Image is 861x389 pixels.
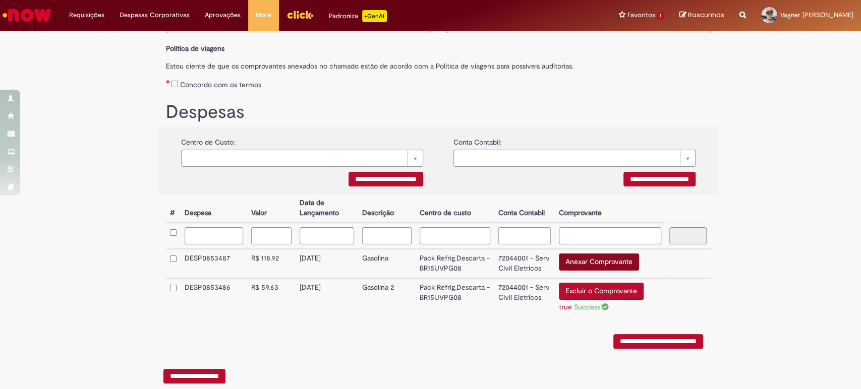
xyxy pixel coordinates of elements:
td: Pack Refrig.Descarta - BR15UVPG08 [416,249,494,278]
td: Gasolina 2 [358,278,416,319]
span: Despesas Corporativas [120,10,190,20]
td: Gasolina [358,249,416,278]
span: Vagner [PERSON_NAME] [780,11,853,19]
td: DESP0853487 [181,249,248,278]
span: Favoritos [627,10,655,20]
label: Conta Contabil: [453,132,501,147]
img: click_logo_yellow_360x200.png [286,7,314,22]
th: Comprovante [555,194,665,223]
th: Despesa [181,194,248,223]
td: DESP0853486 [181,278,248,319]
span: 1 [657,12,664,20]
th: Descrição [358,194,416,223]
td: R$ 59.63 [247,278,296,319]
span: Aprovações [205,10,241,20]
a: Limpar campo {0} [181,150,423,167]
td: 72044001 - Serv Civil Eletricos [494,249,555,278]
button: Excluir o Comprovante [559,283,644,300]
p: +GenAi [362,10,387,22]
span: Rascunhos [688,10,724,20]
td: [DATE] [296,249,358,278]
label: Centro de Custo: [181,132,235,147]
img: ServiceNow [1,5,53,25]
b: Política de viagens [166,44,224,53]
td: [DATE] [296,278,358,319]
span: More [256,10,271,20]
th: Conta Contabil [494,194,555,223]
td: Excluir o Comprovante true Success! [555,278,665,319]
td: 72044001 - Serv Civil Eletricos [494,278,555,319]
div: Padroniza [329,10,387,22]
td: Pack Refrig.Descarta - BR15UVPG08 [416,278,494,319]
th: Data de Lançamento [296,194,358,223]
label: Estou ciente de que os comprovantes anexados no chamado estão de acordo com a Politica de viagens... [166,56,711,71]
th: Valor [247,194,296,223]
a: true [559,302,572,311]
td: Anexar Comprovante [555,249,665,278]
label: Concordo com os termos [180,80,261,90]
button: Anexar Comprovante [559,253,639,271]
td: R$ 118.92 [247,249,296,278]
h1: Despesas [166,102,711,122]
span: Success! [574,302,609,311]
th: Centro de custo [416,194,494,223]
a: Rascunhos [679,11,724,20]
span: Requisições [69,10,104,20]
a: Limpar campo {0} [453,150,696,167]
th: # [166,194,181,223]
